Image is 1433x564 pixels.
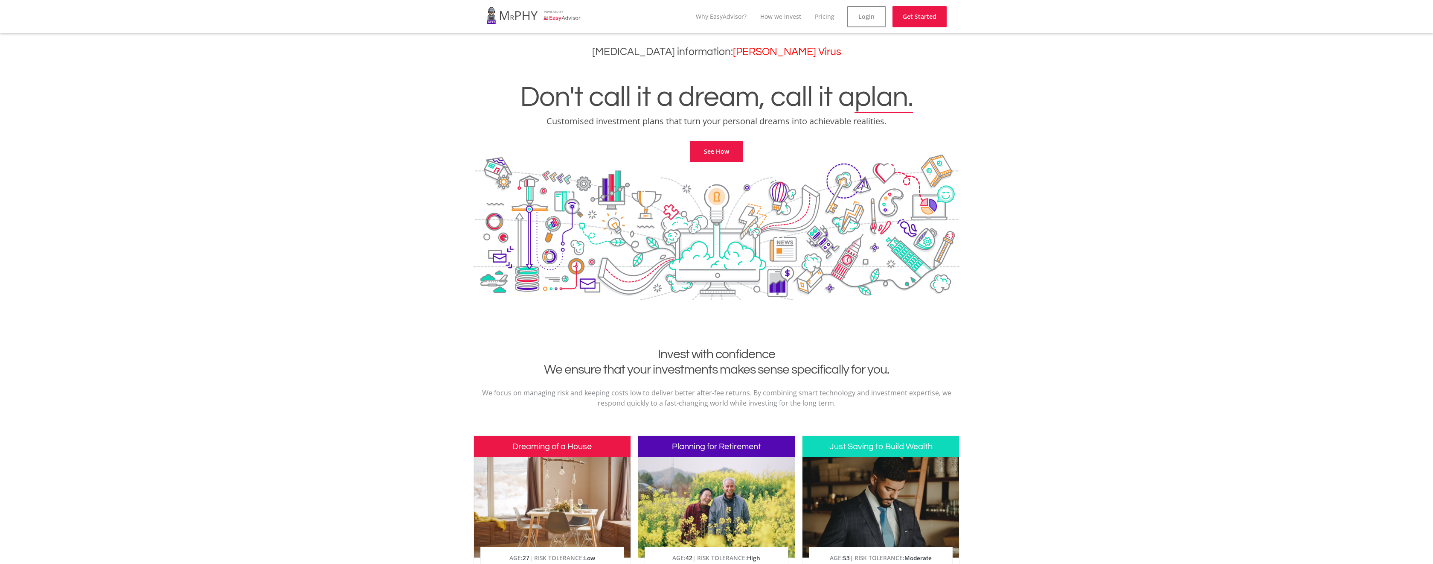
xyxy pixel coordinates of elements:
[6,46,1427,58] h3: [MEDICAL_DATA] information:
[843,554,850,562] span: 53
[847,6,886,27] a: Login
[760,12,801,20] a: How we invest
[584,554,595,562] span: Low
[638,436,795,457] h3: Planning for Retirement
[696,12,747,20] a: Why EasyAdvisor?
[6,83,1427,112] h1: Don't call it a dream, call it a
[855,83,913,112] span: plan.
[802,436,959,457] h3: Just Saving to Build Wealth
[904,554,932,562] span: Moderate
[747,554,760,562] span: High
[892,6,947,27] a: Get Started
[6,115,1427,127] p: Customised investment plans that turn your personal dreams into achievable realities.
[480,347,953,377] h2: Invest with confidence We ensure that your investments makes sense specifically for you.
[690,141,743,162] a: See How
[686,554,692,562] span: 42
[733,47,841,57] a: [PERSON_NAME] Virus
[474,436,631,457] h3: Dreaming of a House
[523,554,529,562] span: 27
[815,12,834,20] a: Pricing
[480,388,953,408] p: We focus on managing risk and keeping costs low to deliver better after-fee returns. By combining...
